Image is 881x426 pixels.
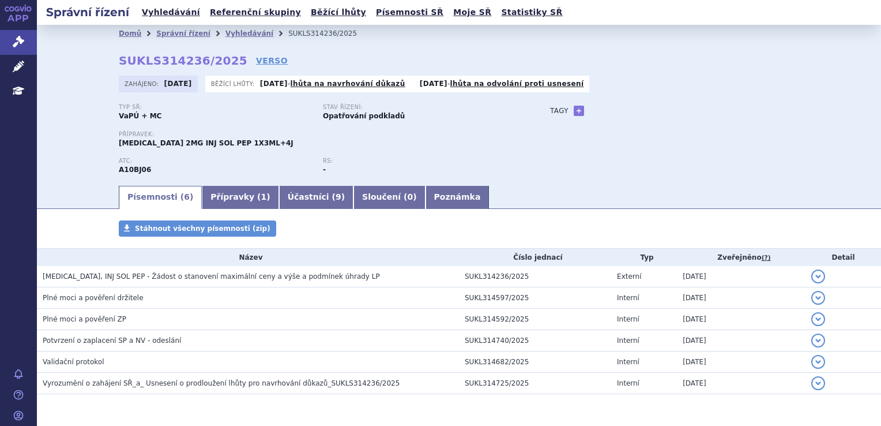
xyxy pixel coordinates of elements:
p: - [260,79,405,88]
td: SUKL314597/2025 [459,287,611,309]
a: Domů [119,29,141,38]
a: + [574,106,584,116]
span: 0 [407,192,413,201]
strong: [DATE] [420,80,447,88]
td: [DATE] [677,287,805,309]
a: Moje SŘ [450,5,495,20]
td: SUKL314592/2025 [459,309,611,330]
span: Interní [617,294,639,302]
th: Název [37,249,459,266]
p: RS: [323,158,515,165]
span: [MEDICAL_DATA] 2MG INJ SOL PEP 1X3ML+4J [119,139,293,147]
span: Interní [617,358,639,366]
span: Interní [617,337,639,345]
span: Externí [617,272,641,281]
td: SUKL314236/2025 [459,266,611,287]
button: detail [811,334,825,347]
strong: [DATE] [260,80,288,88]
a: VERSO [256,55,288,66]
p: Přípravek: [119,131,527,138]
a: Stáhnout všechny písemnosti (zip) [119,221,276,237]
span: Potvrzení o zaplacení SP a NV - odeslání [43,337,181,345]
a: Správní řízení [156,29,210,38]
strong: VaPÚ + MC [119,112,161,120]
a: lhůta na navrhování důkazů [291,80,405,88]
li: SUKLS314236/2025 [288,25,372,42]
span: OZEMPIC, INJ SOL PEP - Žádost o stanovení maximální ceny a výše a podmínek úhrady LP [43,272,380,281]
h2: Správní řízení [37,4,138,20]
abbr: (?) [762,254,771,262]
a: Poznámka [426,186,490,209]
a: Běžící lhůty [307,5,370,20]
p: Typ SŘ: [119,104,311,111]
p: - [420,79,584,88]
button: detail [811,376,825,390]
th: Číslo jednací [459,249,611,266]
td: [DATE] [677,266,805,287]
td: SUKL314682/2025 [459,352,611,373]
span: 9 [336,192,341,201]
strong: - [323,166,326,174]
span: Běžící lhůty: [211,79,257,88]
td: [DATE] [677,352,805,373]
button: detail [811,291,825,305]
span: Zahájeno: [125,79,161,88]
button: detail [811,270,825,283]
button: detail [811,312,825,326]
button: detail [811,355,825,369]
td: SUKL314740/2025 [459,330,611,352]
span: Interní [617,315,639,323]
p: Stav řízení: [323,104,515,111]
a: Vyhledávání [138,5,204,20]
a: Přípravky (1) [202,186,278,209]
h3: Tagy [550,104,568,118]
td: [DATE] [677,373,805,394]
a: Referenční skupiny [206,5,304,20]
strong: Opatřování podkladů [323,112,405,120]
span: Plné moci a pověření držitele [43,294,144,302]
strong: SUKLS314236/2025 [119,54,247,68]
strong: [DATE] [164,80,192,88]
a: Vyhledávání [225,29,273,38]
td: SUKL314725/2025 [459,373,611,394]
a: Sloučení (0) [353,186,425,209]
span: 6 [184,192,190,201]
a: Statistiky SŘ [498,5,566,20]
a: lhůta na odvolání proti usnesení [450,80,584,88]
td: [DATE] [677,330,805,352]
th: Typ [611,249,677,266]
span: Vyrozumění o zahájení SŘ_a_ Usnesení o prodloužení lhůty pro navrhování důkazů_SUKLS314236/2025 [43,379,400,387]
span: Validační protokol [43,358,104,366]
span: Stáhnout všechny písemnosti (zip) [135,225,270,233]
span: 1 [261,192,267,201]
a: Písemnosti (6) [119,186,202,209]
a: Písemnosti SŘ [372,5,447,20]
span: Plné moci a pověření ZP [43,315,126,323]
th: Detail [805,249,881,266]
td: [DATE] [677,309,805,330]
a: Účastníci (9) [279,186,353,209]
th: Zveřejněno [677,249,805,266]
p: ATC: [119,158,311,165]
span: Interní [617,379,639,387]
strong: SEMAGLUTID [119,166,151,174]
